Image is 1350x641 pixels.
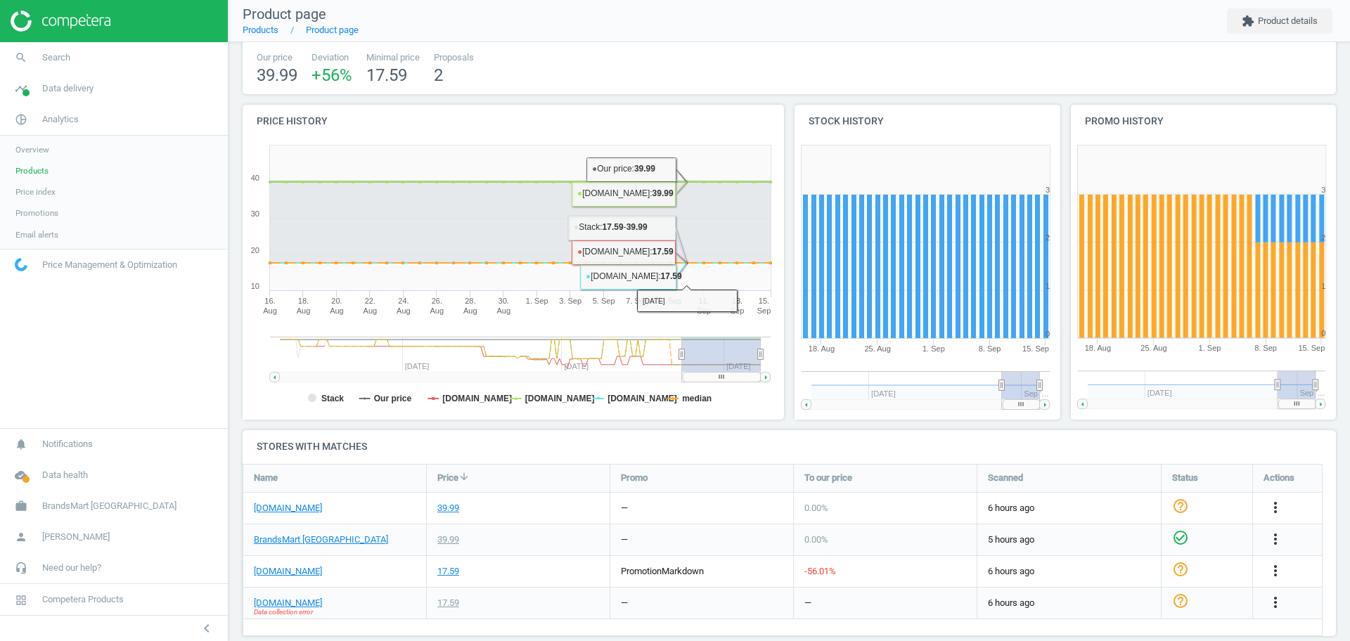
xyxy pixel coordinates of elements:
[1267,531,1284,549] button: more_vert
[1267,562,1284,579] i: more_vert
[366,51,420,64] span: Minimal price
[499,297,509,305] tspan: 30.
[804,597,811,609] div: —
[1046,330,1050,338] text: 0
[254,597,322,609] a: [DOMAIN_NAME]
[437,533,459,546] div: 39.99
[243,6,326,22] span: Product page
[15,229,58,240] span: Email alerts
[42,438,93,451] span: Notifications
[804,472,852,484] span: To our price
[437,502,459,514] div: 39.99
[1267,531,1284,548] i: more_vert
[42,82,94,95] span: Data delivery
[732,297,742,305] tspan: 13.
[621,566,662,576] span: promotion
[297,306,311,315] tspan: Aug
[330,306,344,315] tspan: Aug
[42,51,70,64] span: Search
[621,472,648,484] span: Promo
[311,65,352,85] span: +56 %
[263,306,277,315] tspan: Aug
[437,597,459,609] div: 17.59
[254,502,322,514] a: [DOMAIN_NAME]
[526,297,548,305] tspan: 1. Sep
[1172,472,1198,484] span: Status
[1321,233,1325,242] text: 2
[607,394,677,403] tspan: [DOMAIN_NAME]
[804,534,828,545] span: 0.00 %
[496,306,510,315] tspan: Aug
[660,297,682,305] tspan: 9. Sep
[189,619,224,637] button: chevron_left
[1300,389,1325,398] tspan: Sep '…
[795,105,1060,138] h4: Stock history
[1267,594,1284,612] button: more_vert
[1242,15,1254,27] i: extension
[434,51,474,64] span: Proposals
[374,394,412,403] tspan: Our price
[1172,593,1189,609] i: help_outline
[8,44,34,71] i: search
[243,430,1336,463] h4: Stores with matches
[398,297,409,305] tspan: 24.
[251,246,259,254] text: 20
[430,306,444,315] tspan: Aug
[8,524,34,550] i: person
[432,297,442,305] tspan: 26.
[311,51,352,64] span: Deviation
[365,297,375,305] tspan: 22.
[8,431,34,458] i: notifications
[442,394,512,403] tspan: [DOMAIN_NAME]
[1321,186,1325,194] text: 3
[621,533,628,546] div: —
[397,306,411,315] tspan: Aug
[697,306,711,315] tspan: Sep
[42,469,88,481] span: Data health
[1046,282,1050,290] text: 1
[682,394,712,403] tspan: median
[8,555,34,581] i: headset_mic
[922,344,945,353] tspan: 1. Sep
[731,306,745,315] tspan: Sep
[804,503,828,513] span: 0.00 %
[11,11,110,32] img: ajHJNr6hYgQAAAAASUVORK5CYII=
[1172,498,1189,514] i: help_outline
[1321,282,1325,290] text: 1
[988,472,1023,484] span: Scanned
[626,297,648,305] tspan: 7. Sep
[15,207,58,219] span: Promotions
[804,566,836,576] span: -56.01 %
[437,565,459,578] div: 17.59
[8,462,34,488] i: cloud_done
[298,297,309,305] tspan: 18.
[979,344,1001,353] tspan: 8. Sep
[757,306,771,315] tspan: Sep
[865,344,891,353] tspan: 25. Aug
[809,344,835,353] tspan: 18. Aug
[254,565,322,578] a: [DOMAIN_NAME]
[8,75,34,102] i: timeline
[1172,561,1189,578] i: help_outline
[1267,499,1284,516] i: more_vert
[1264,472,1294,484] span: Actions
[988,533,1150,546] span: 5 hours ago
[15,258,27,271] img: wGWNvw8QSZomAAAAABJRU5ErkJggg==
[593,297,615,305] tspan: 5. Sep
[15,186,56,198] span: Price index
[42,500,176,512] span: BrandsMart [GEOGRAPHIC_DATA]
[1227,8,1332,34] button: extensionProduct details
[1084,344,1110,353] tspan: 18. Aug
[251,174,259,182] text: 40
[251,209,259,218] text: 30
[254,472,278,484] span: Name
[254,533,388,546] a: BrandsMart [GEOGRAPHIC_DATA]
[1299,344,1325,353] tspan: 15. Sep
[1071,105,1337,138] h4: Promo history
[759,297,769,305] tspan: 15.
[1267,499,1284,517] button: more_vert
[662,566,704,576] span: markdown
[1024,389,1049,398] tspan: Sep '…
[1022,344,1049,353] tspan: 15. Sep
[15,165,49,176] span: Products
